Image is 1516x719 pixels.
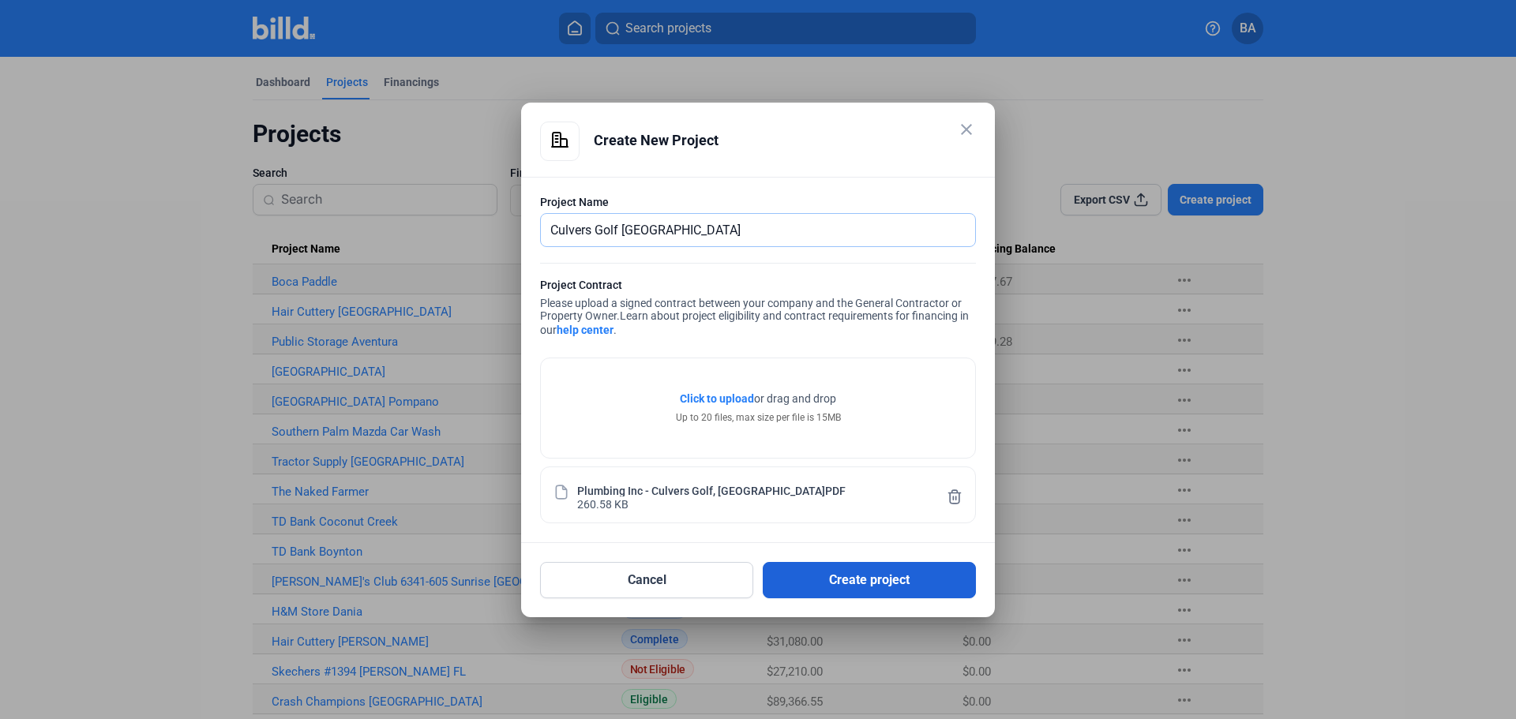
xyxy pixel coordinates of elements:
span: or drag and drop [754,391,836,406]
button: Cancel [540,562,753,598]
a: help center [557,324,614,336]
div: Project Name [540,194,976,210]
div: 260.58 KB [577,496,629,510]
div: Up to 20 files, max size per file is 15MB [676,410,841,425]
div: Plumbing Inc - Culvers Golf, [GEOGRAPHIC_DATA]PDF [577,483,846,496]
button: Create project [763,562,976,598]
div: Project Contract [540,277,976,297]
div: Please upload a signed contract between your company and the General Contractor or Property Owner. [540,277,976,342]
mat-icon: close [957,120,976,139]
span: Click to upload [680,392,754,405]
div: Create New Project [594,122,976,159]
span: Learn about project eligibility and contract requirements for financing in our . [540,309,969,336]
